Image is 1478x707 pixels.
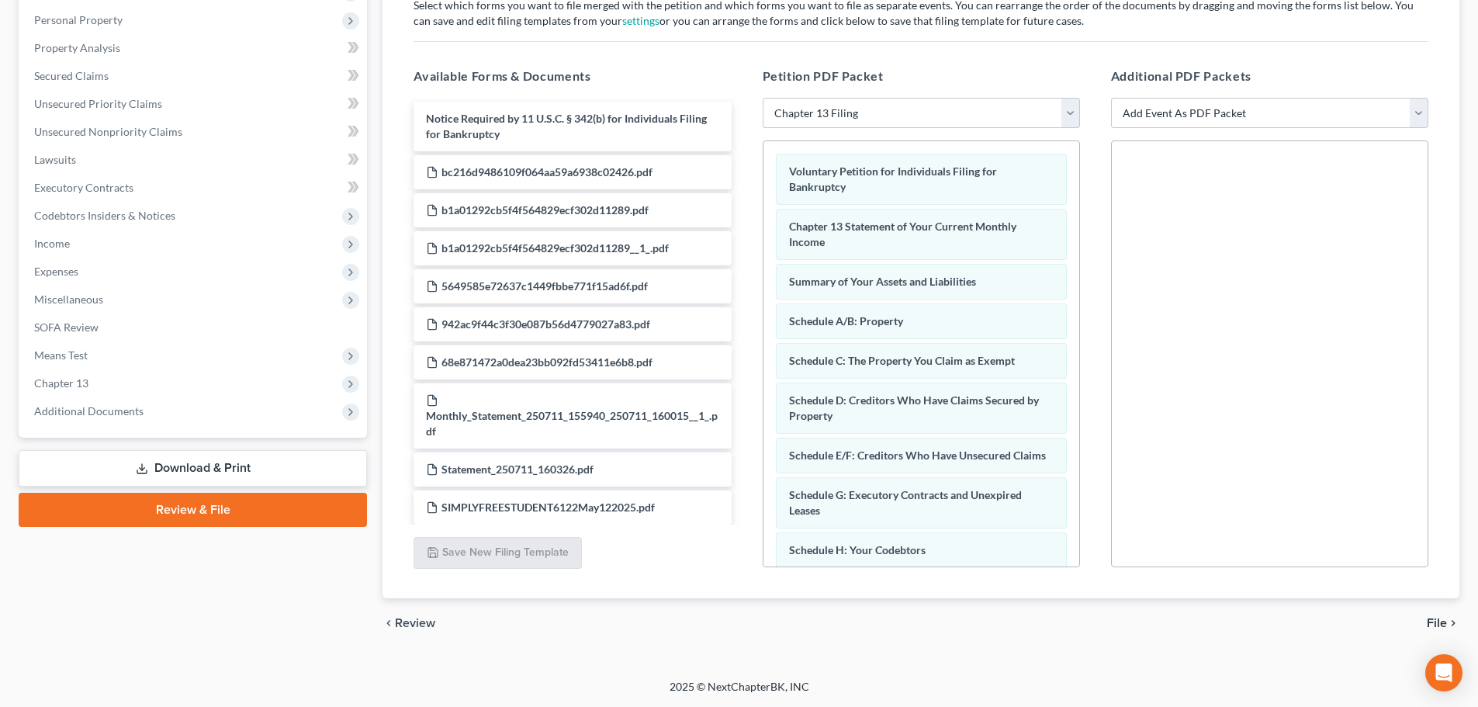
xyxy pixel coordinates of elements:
[34,209,175,222] span: Codebtors Insiders & Notices
[622,14,659,27] a: settings
[34,376,88,390] span: Chapter 13
[441,355,652,369] span: 68e871472a0dea23bb092fd53411e6b8.pdf
[34,348,88,362] span: Means Test
[19,493,367,527] a: Review & File
[789,393,1039,422] span: Schedule D: Creditors Who Have Claims Secured by Property
[34,265,78,278] span: Expenses
[19,450,367,487] a: Download & Print
[441,317,650,331] span: 942ac9f44c3f30e087b56d4779027a83.pdf
[34,237,70,250] span: Income
[426,409,718,438] span: Monthly_Statement_250711_155940_250711_160015__1_.pdf
[297,679,1182,707] div: 2025 © NextChapterBK, INC
[441,463,594,476] span: Statement_250711_160326.pdf
[34,153,76,166] span: Lawsuits
[414,537,582,570] button: Save New Filing Template
[22,174,367,202] a: Executory Contracts
[34,181,133,194] span: Executory Contracts
[789,488,1022,517] span: Schedule G: Executory Contracts and Unexpired Leases
[34,293,103,306] span: Miscellaneous
[441,165,652,178] span: bc216d9486109f064aa59a6938c02426.pdf
[1447,617,1459,629] i: chevron_right
[426,112,707,140] span: Notice Required by 11 U.S.C. § 342(b) for Individuals Filing for Bankruptcy
[395,617,435,629] span: Review
[1425,654,1462,691] div: Open Intercom Messenger
[22,34,367,62] a: Property Analysis
[34,97,162,110] span: Unsecured Priority Claims
[441,501,655,514] span: SIMPLYFREESTUDENT6122May122025.pdf
[22,62,367,90] a: Secured Claims
[414,67,731,85] h5: Available Forms & Documents
[1427,617,1447,629] span: File
[789,275,976,288] span: Summary of Your Assets and Liabilities
[441,279,648,293] span: 5649585e72637c1449fbbe771f15ad6f.pdf
[22,146,367,174] a: Lawsuits
[22,90,367,118] a: Unsecured Priority Claims
[441,203,649,217] span: b1a01292cb5f4f564829ecf302d11289.pdf
[441,241,669,255] span: b1a01292cb5f4f564829ecf302d11289__1_.pdf
[789,314,903,328] span: Schedule A/B: Property
[34,125,182,138] span: Unsecured Nonpriority Claims
[34,41,120,54] span: Property Analysis
[789,165,997,193] span: Voluntary Petition for Individuals Filing for Bankruptcy
[789,354,1015,367] span: Schedule C: The Property You Claim as Exempt
[34,404,144,418] span: Additional Documents
[1111,67,1428,85] h5: Additional PDF Packets
[382,617,395,629] i: chevron_left
[763,68,884,83] span: Petition PDF Packet
[34,321,99,334] span: SOFA Review
[789,449,1046,462] span: Schedule E/F: Creditors Who Have Unsecured Claims
[382,617,451,629] button: chevron_left Review
[34,13,123,26] span: Personal Property
[22,118,367,146] a: Unsecured Nonpriority Claims
[22,314,367,341] a: SOFA Review
[789,543,926,556] span: Schedule H: Your Codebtors
[34,69,109,82] span: Secured Claims
[789,220,1016,248] span: Chapter 13 Statement of Your Current Monthly Income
